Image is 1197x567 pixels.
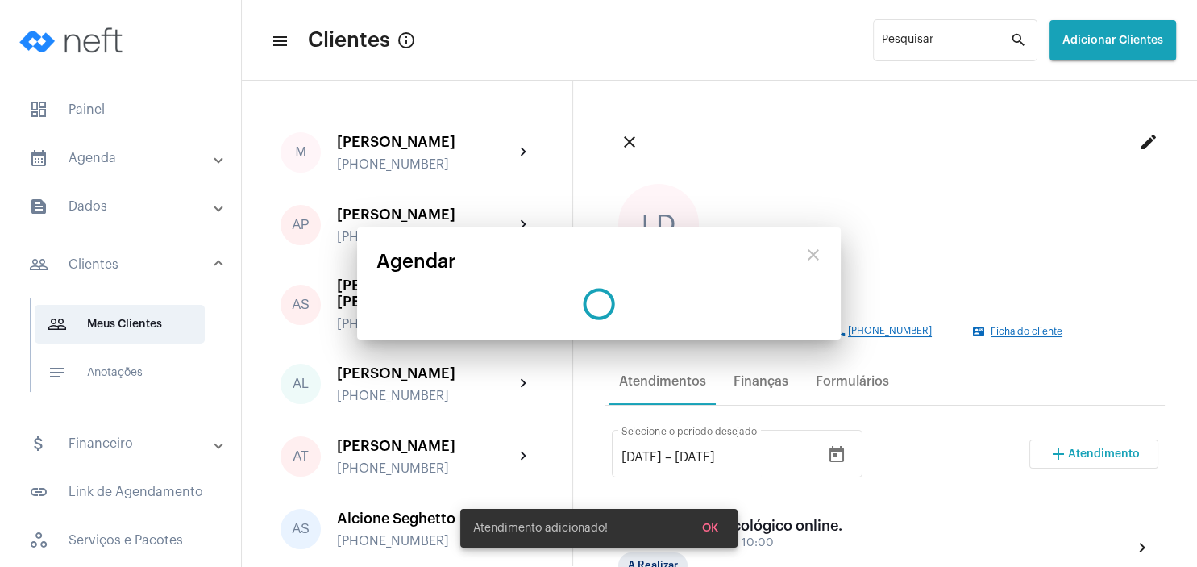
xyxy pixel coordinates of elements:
[271,31,287,51] mat-icon: sidenav icon
[308,27,390,53] span: Clientes
[337,389,514,403] div: [PHONE_NUMBER]
[337,277,514,310] div: [PERSON_NAME] e [PERSON_NAME]
[29,434,48,453] mat-icon: sidenav icon
[618,281,1152,300] div: [PERSON_NAME]
[16,90,225,129] span: Painel
[29,148,215,168] mat-panel-title: Agenda
[29,482,48,502] mat-icon: sidenav icon
[29,434,215,453] mat-panel-title: Financeiro
[882,37,1010,50] input: Pesquisar
[702,523,718,534] span: OK
[29,255,48,274] mat-icon: sidenav icon
[337,534,514,548] div: [PHONE_NUMBER]
[1139,132,1158,152] mat-icon: edit
[281,132,321,173] div: M
[337,438,514,454] div: [PERSON_NAME]
[337,230,514,244] div: [PHONE_NUMBER]
[376,251,456,272] span: Agendar
[1049,444,1068,464] mat-icon: add
[821,439,853,471] button: Open calendar
[473,520,608,536] span: Atendimento adicionado!
[337,157,514,172] div: [PHONE_NUMBER]
[281,364,321,404] div: AL
[514,374,534,394] mat-icon: chevron_right
[337,511,514,527] div: Alcione Seghetto
[514,143,534,162] mat-icon: chevron_right
[35,353,205,392] span: Anotações
[991,327,1062,337] span: Ficha do cliente
[1010,31,1029,50] mat-icon: search
[618,184,699,265] div: LD
[734,374,788,389] div: Finanças
[337,206,514,223] div: [PERSON_NAME]
[16,521,225,560] span: Serviços e Pacotes
[13,8,134,73] img: logo-neft-novo-2.png
[620,132,639,152] mat-icon: close
[337,365,514,381] div: [PERSON_NAME]
[514,215,534,235] mat-icon: chevron_right
[621,450,662,465] input: Data de início
[35,305,205,344] span: Meus Clientes
[16,473,225,511] span: Link de Agendamento
[48,363,67,382] mat-icon: sidenav icon
[835,326,848,337] mat-icon: phone
[337,317,514,331] div: [PHONE_NUMBER]
[29,531,48,550] span: sidenav icon
[816,374,889,389] div: Formulários
[514,447,534,466] mat-icon: chevron_right
[48,315,67,334] mat-icon: sidenav icon
[1068,448,1140,460] span: Atendimento
[397,31,416,50] mat-icon: Button that displays a tooltip when focused or hovered over
[29,197,48,216] mat-icon: sidenav icon
[804,245,823,265] mat-icon: close
[1133,538,1152,557] mat-icon: chevron_right
[281,436,321,477] div: AT
[29,255,215,274] mat-panel-title: Clientes
[281,285,321,325] div: AS
[337,134,514,150] div: [PERSON_NAME]
[1029,440,1158,469] button: Adicionar Atendimento
[675,450,771,465] input: Data do fim
[29,100,48,119] span: sidenav icon
[29,197,215,216] mat-panel-title: Dados
[29,148,48,168] mat-icon: sidenav icon
[281,509,321,549] div: AS
[1062,35,1163,46] span: Adicionar Clientes
[281,205,321,245] div: AP
[973,326,986,337] mat-icon: contact_mail
[848,326,932,337] span: [PHONE_NUMBER]
[619,374,706,389] div: Atendimentos
[665,450,671,465] span: –
[337,461,514,476] div: [PHONE_NUMBER]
